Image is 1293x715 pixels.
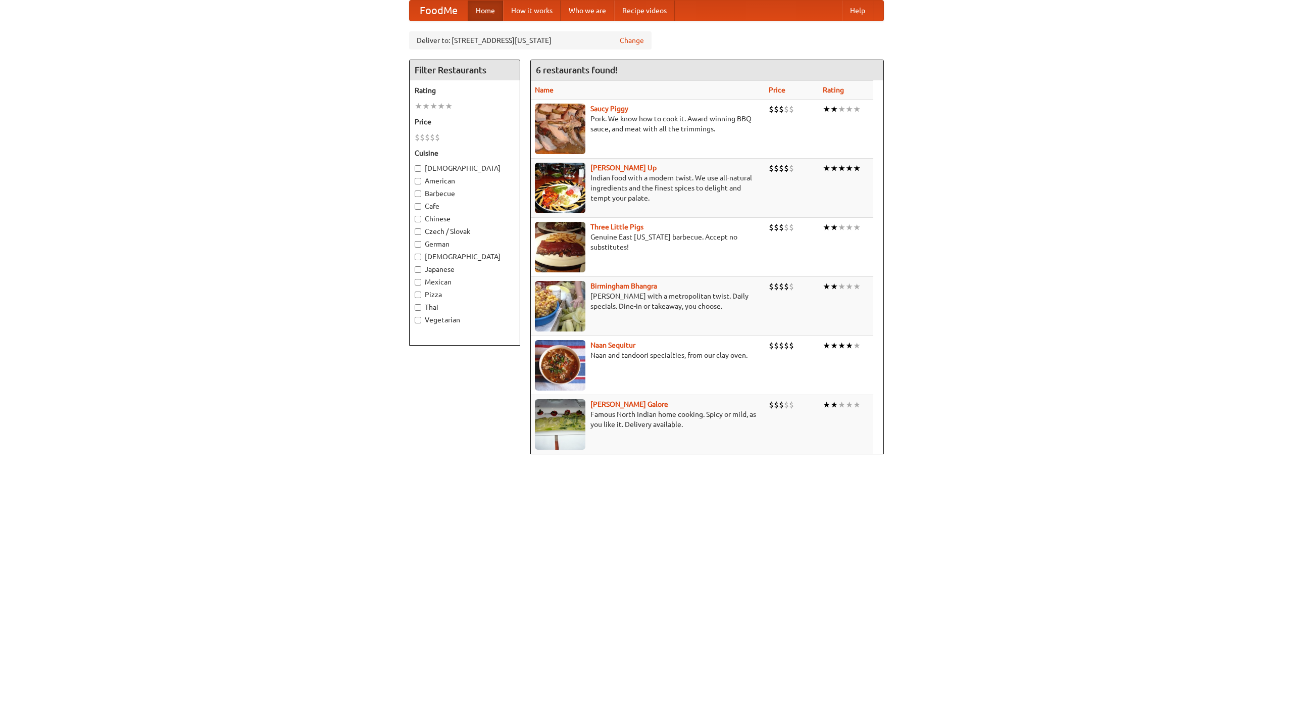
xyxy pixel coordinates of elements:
[535,114,761,134] p: Pork. We know how to cook it. Award-winning BBQ sauce, and meat with all the trimmings.
[468,1,503,21] a: Home
[823,222,830,233] li: ★
[779,222,784,233] li: $
[784,399,789,410] li: $
[561,1,614,21] a: Who we are
[779,340,784,351] li: $
[779,163,784,174] li: $
[838,104,846,115] li: ★
[590,223,643,231] a: Three Little Pigs
[838,281,846,292] li: ★
[535,163,585,213] img: curryup.jpg
[503,1,561,21] a: How it works
[420,132,425,143] li: $
[779,104,784,115] li: $
[422,101,430,112] li: ★
[536,65,618,75] ng-pluralize: 6 restaurants found!
[445,101,453,112] li: ★
[415,216,421,222] input: Chinese
[774,222,779,233] li: $
[853,399,861,410] li: ★
[838,163,846,174] li: ★
[789,104,794,115] li: $
[846,104,853,115] li: ★
[769,399,774,410] li: $
[410,60,520,80] h4: Filter Restaurants
[846,222,853,233] li: ★
[415,241,421,248] input: German
[779,399,784,410] li: $
[535,399,585,450] img: currygalore.jpg
[415,226,515,236] label: Czech / Slovak
[425,132,430,143] li: $
[415,132,420,143] li: $
[853,281,861,292] li: ★
[415,203,421,210] input: Cafe
[830,163,838,174] li: ★
[415,188,515,199] label: Barbecue
[535,104,585,154] img: saucy.jpg
[614,1,675,21] a: Recipe videos
[535,350,761,360] p: Naan and tandoori specialties, from our clay oven.
[535,222,585,272] img: littlepigs.jpg
[410,1,468,21] a: FoodMe
[415,165,421,172] input: [DEMOGRAPHIC_DATA]
[437,101,445,112] li: ★
[842,1,873,21] a: Help
[846,399,853,410] li: ★
[830,222,838,233] li: ★
[769,340,774,351] li: $
[415,163,515,173] label: [DEMOGRAPHIC_DATA]
[415,277,515,287] label: Mexican
[430,101,437,112] li: ★
[853,222,861,233] li: ★
[853,163,861,174] li: ★
[415,148,515,158] h5: Cuisine
[830,340,838,351] li: ★
[415,190,421,197] input: Barbecue
[409,31,652,50] div: Deliver to: [STREET_ADDRESS][US_STATE]
[590,400,668,408] a: [PERSON_NAME] Galore
[774,399,779,410] li: $
[823,163,830,174] li: ★
[853,104,861,115] li: ★
[774,163,779,174] li: $
[830,399,838,410] li: ★
[535,173,761,203] p: Indian food with a modern twist. We use all-natural ingredients and the finest spices to delight ...
[774,340,779,351] li: $
[769,222,774,233] li: $
[415,292,421,298] input: Pizza
[789,281,794,292] li: $
[535,291,761,311] p: [PERSON_NAME] with a metropolitan twist. Daily specials. Dine-in or takeaway, you choose.
[415,264,515,274] label: Japanese
[853,340,861,351] li: ★
[415,304,421,311] input: Thai
[830,281,838,292] li: ★
[415,254,421,260] input: [DEMOGRAPHIC_DATA]
[838,222,846,233] li: ★
[430,132,435,143] li: $
[535,340,585,391] img: naansequitur.jpg
[590,164,657,172] a: [PERSON_NAME] Up
[779,281,784,292] li: $
[620,35,644,45] a: Change
[415,317,421,323] input: Vegetarian
[823,281,830,292] li: ★
[590,105,628,113] b: Saucy Piggy
[789,399,794,410] li: $
[784,104,789,115] li: $
[769,104,774,115] li: $
[846,340,853,351] li: ★
[823,340,830,351] li: ★
[789,163,794,174] li: $
[846,281,853,292] li: ★
[415,239,515,249] label: German
[774,281,779,292] li: $
[590,282,657,290] b: Birmingham Bhangra
[784,222,789,233] li: $
[590,341,635,349] a: Naan Sequitur
[769,281,774,292] li: $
